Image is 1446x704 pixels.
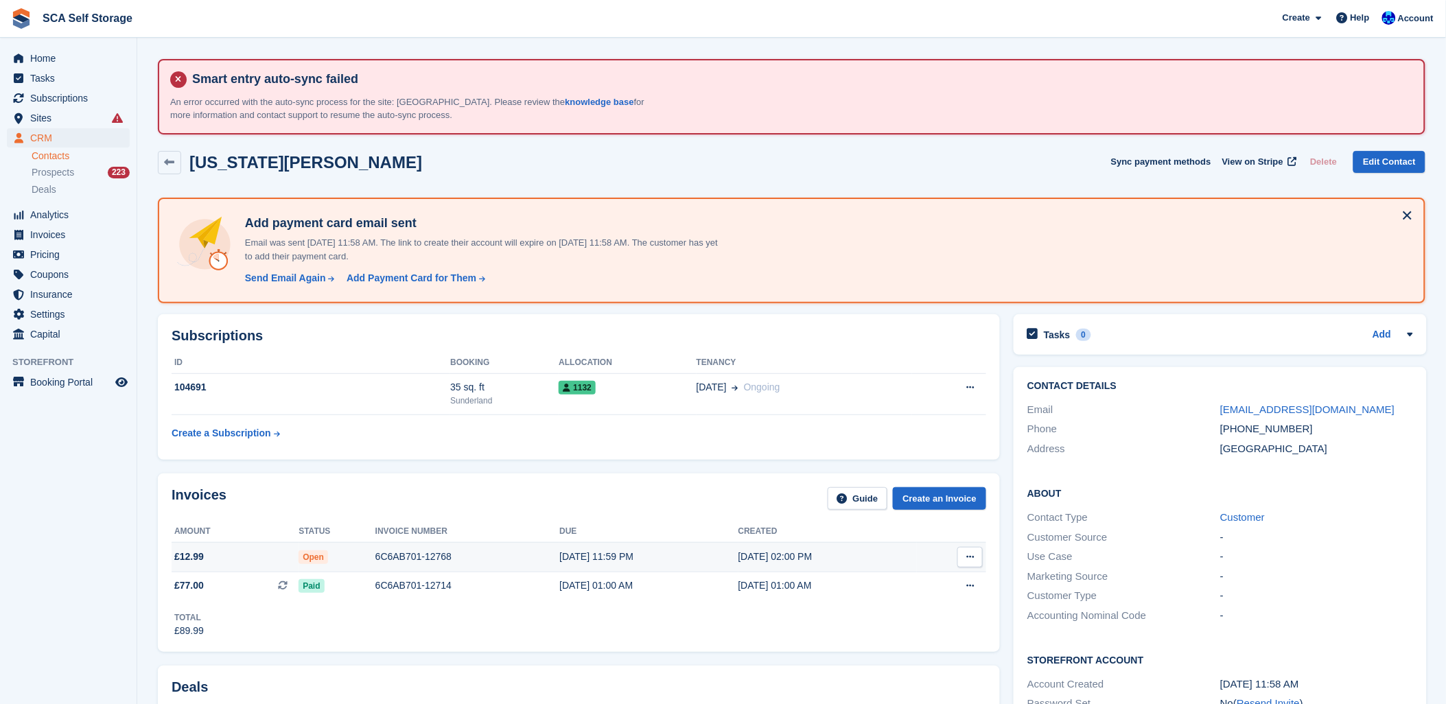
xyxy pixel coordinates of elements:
[1027,486,1413,500] h2: About
[1220,530,1413,545] div: -
[1027,381,1413,392] h2: Contact Details
[112,113,123,124] i: Smart entry sync failures have occurred
[7,285,130,304] a: menu
[172,421,280,446] a: Create a Subscription
[7,225,130,244] a: menu
[32,150,130,163] a: Contacts
[7,108,130,128] a: menu
[1044,329,1071,341] h2: Tasks
[299,521,375,543] th: Status
[299,550,328,564] span: Open
[1027,402,1220,418] div: Email
[1351,11,1370,25] span: Help
[559,550,738,564] div: [DATE] 11:59 PM
[32,165,130,180] a: Prospects 223
[172,426,271,441] div: Create a Subscription
[1373,327,1391,343] a: Add
[828,487,888,510] a: Guide
[30,128,113,148] span: CRM
[1027,653,1413,666] h2: Storefront Account
[1220,608,1413,624] div: -
[30,325,113,344] span: Capital
[697,380,727,395] span: [DATE]
[697,352,912,374] th: Tenancy
[30,89,113,108] span: Subscriptions
[744,382,780,392] span: Ongoing
[170,95,651,122] p: An error occurred with the auto-sync process for the site: [GEOGRAPHIC_DATA]. Please review the f...
[176,215,234,274] img: add-payment-card-4dbda4983b697a7845d177d07a5d71e8a16f1ec00487972de202a45f1e8132f5.svg
[7,128,130,148] a: menu
[559,578,738,593] div: [DATE] 01:00 AM
[299,579,324,593] span: Paid
[738,550,917,564] div: [DATE] 02:00 PM
[245,271,326,285] div: Send Email Again
[559,352,696,374] th: Allocation
[1220,441,1413,457] div: [GEOGRAPHIC_DATA]
[450,380,559,395] div: 35 sq. ft
[30,285,113,304] span: Insurance
[7,245,130,264] a: menu
[1220,677,1413,692] div: [DATE] 11:58 AM
[1222,155,1283,169] span: View on Stripe
[172,679,208,695] h2: Deals
[30,265,113,284] span: Coupons
[559,381,596,395] span: 1132
[240,236,720,263] p: Email was sent [DATE] 11:58 AM. The link to create their account will expire on [DATE] 11:58 AM. ...
[30,108,113,128] span: Sites
[7,205,130,224] a: menu
[1398,12,1434,25] span: Account
[172,352,450,374] th: ID
[7,49,130,68] a: menu
[738,578,917,593] div: [DATE] 01:00 AM
[189,153,422,172] h2: [US_STATE][PERSON_NAME]
[893,487,986,510] a: Create an Invoice
[108,167,130,178] div: 223
[11,8,32,29] img: stora-icon-8386f47178a22dfd0bd8f6a31ec36ba5ce8667c1dd55bd0f319d3a0aa187defe.svg
[30,49,113,68] span: Home
[30,245,113,264] span: Pricing
[1220,588,1413,604] div: -
[7,89,130,108] a: menu
[174,624,204,638] div: £89.99
[187,71,1413,87] h4: Smart entry auto-sync failed
[1382,11,1396,25] img: Kelly Neesham
[1027,510,1220,526] div: Contact Type
[565,97,633,107] a: knowledge base
[172,521,299,543] th: Amount
[1353,151,1425,174] a: Edit Contact
[1283,11,1310,25] span: Create
[12,355,137,369] span: Storefront
[7,69,130,88] a: menu
[450,352,559,374] th: Booking
[1027,588,1220,604] div: Customer Type
[7,325,130,344] a: menu
[172,328,986,344] h2: Subscriptions
[7,265,130,284] a: menu
[32,183,130,197] a: Deals
[7,373,130,392] a: menu
[174,550,204,564] span: £12.99
[347,271,476,285] div: Add Payment Card for Them
[174,611,204,624] div: Total
[1305,151,1342,174] button: Delete
[30,205,113,224] span: Analytics
[113,374,130,390] a: Preview store
[1027,608,1220,624] div: Accounting Nominal Code
[1027,569,1220,585] div: Marketing Source
[450,395,559,407] div: Sunderland
[375,521,560,543] th: Invoice number
[32,166,74,179] span: Prospects
[738,521,917,543] th: Created
[1217,151,1300,174] a: View on Stripe
[30,373,113,392] span: Booking Portal
[375,550,560,564] div: 6C6AB701-12768
[32,183,56,196] span: Deals
[30,69,113,88] span: Tasks
[1027,677,1220,692] div: Account Created
[174,578,204,593] span: £77.00
[1027,421,1220,437] div: Phone
[30,305,113,324] span: Settings
[341,271,487,285] a: Add Payment Card for Them
[375,578,560,593] div: 6C6AB701-12714
[172,380,450,395] div: 104691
